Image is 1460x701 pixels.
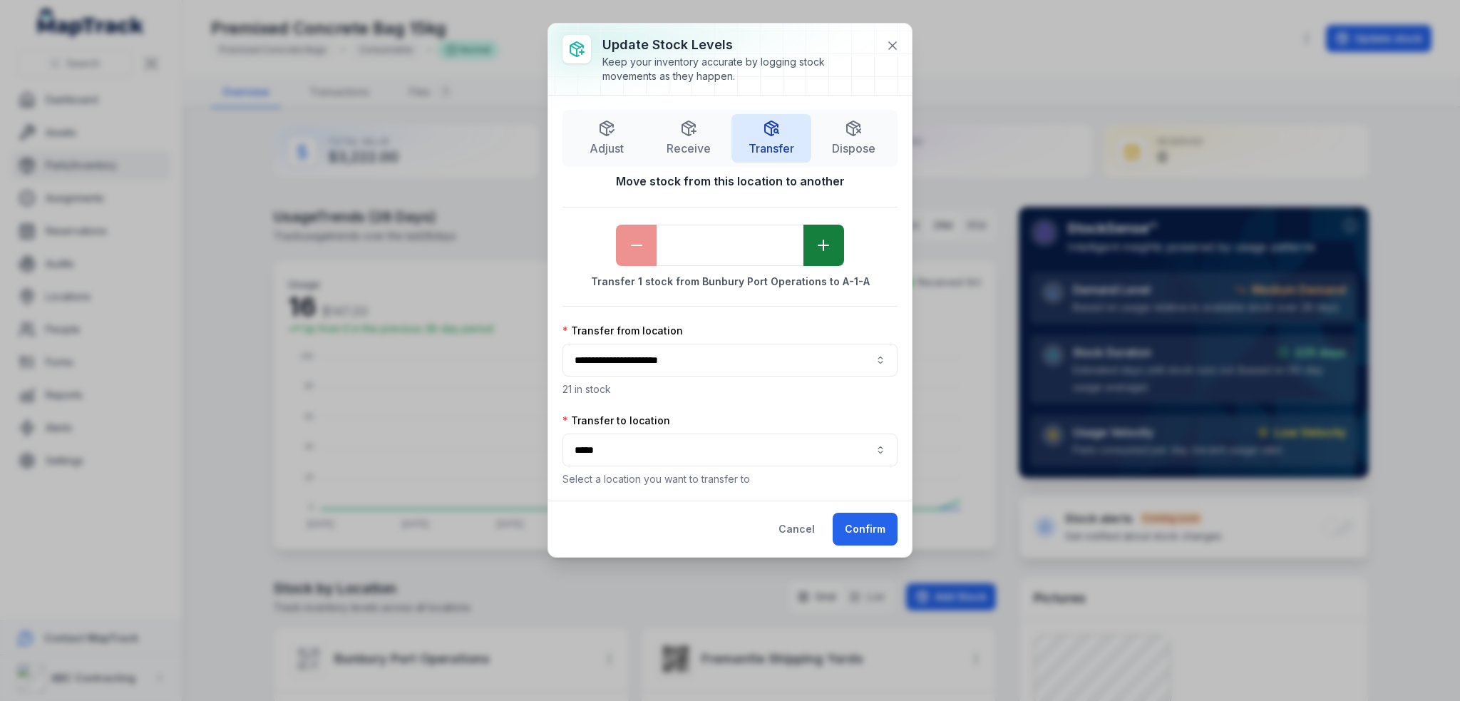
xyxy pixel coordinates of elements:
[833,513,898,546] button: Confirm
[562,414,670,428] label: Transfer to location
[667,140,711,157] span: Receive
[562,275,898,289] strong: Transfer 1 stock from Bunbury Port Operations to A-1-A
[814,114,894,163] button: Dispose
[562,382,898,396] p: 21 in stock
[649,114,729,163] button: Receive
[749,140,794,157] span: Transfer
[562,472,898,486] p: Select a location you want to transfer to
[657,225,803,266] input: undefined-form-item-label
[562,173,898,190] strong: Move stock from this location to another
[766,513,827,546] button: Cancel
[562,324,683,338] label: Transfer from location
[590,140,624,157] span: Adjust
[832,140,875,157] span: Dispose
[602,35,875,55] h3: Update stock levels
[567,114,647,163] button: Adjust
[602,55,875,83] div: Keep your inventory accurate by logging stock movements as they happen.
[731,114,811,163] button: Transfer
